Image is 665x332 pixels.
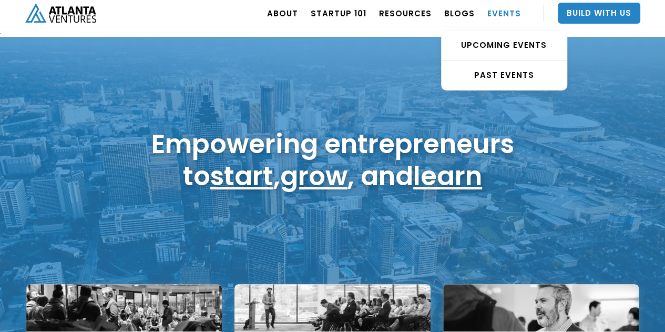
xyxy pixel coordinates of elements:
[558,3,640,24] a: Build With Us
[442,40,567,51] div: UPCOMING EVENTS
[413,157,482,195] a: learn
[442,31,567,61] a: UPCOMING EVENTS
[151,128,514,192] h1: Empowering entrepreneurs to , , and
[442,61,567,90] a: PAST EVENTS
[210,157,273,195] a: start
[280,157,347,195] a: grow
[442,70,567,81] div: PAST EVENTS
